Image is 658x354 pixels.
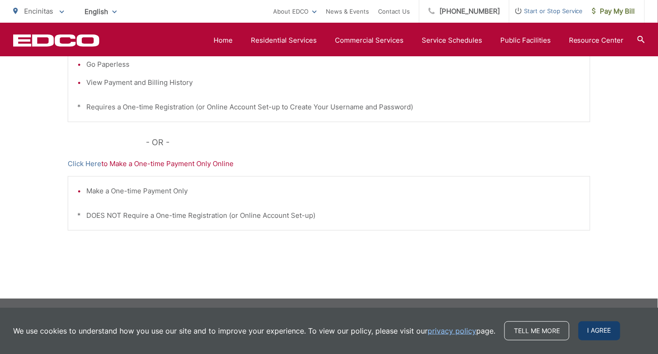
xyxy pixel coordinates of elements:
p: to Make a One-time Payment Only Online [68,158,590,169]
a: privacy policy [428,325,476,336]
span: Pay My Bill [592,6,635,17]
a: Resource Center [569,35,624,46]
span: I agree [578,321,620,340]
span: Encinitas [24,7,53,15]
a: Click Here [68,158,101,169]
a: Contact Us [378,6,410,17]
p: * DOES NOT Require a One-time Registration (or Online Account Set-up) [77,210,581,221]
p: - OR - [146,136,591,149]
a: Public Facilities [500,35,551,46]
a: Service Schedules [422,35,482,46]
a: EDCD logo. Return to the homepage. [13,34,100,47]
li: View Payment and Billing History [86,77,581,88]
p: * Requires a One-time Registration (or Online Account Set-up to Create Your Username and Password) [77,102,581,113]
li: Make a One-time Payment Only [86,186,581,197]
li: Go Paperless [86,59,581,70]
a: Tell me more [504,321,569,340]
a: News & Events [326,6,369,17]
a: About EDCO [273,6,317,17]
a: Commercial Services [335,35,404,46]
span: English [78,4,124,20]
a: Residential Services [251,35,317,46]
p: We use cookies to understand how you use our site and to improve your experience. To view our pol... [13,325,495,336]
a: Home [214,35,233,46]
